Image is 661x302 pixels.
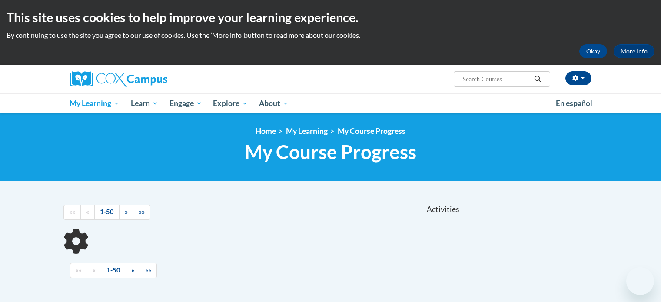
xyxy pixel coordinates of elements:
[462,74,531,84] input: Search Courses
[550,94,598,113] a: En español
[579,44,607,58] button: Okay
[70,71,167,87] img: Cox Campus
[131,98,158,109] span: Learn
[131,266,134,274] span: »
[7,30,654,40] p: By continuing to use the site you agree to our use of cookies. Use the ‘More info’ button to read...
[256,126,276,136] a: Home
[80,205,95,220] a: Previous
[259,98,289,109] span: About
[531,74,544,84] button: Search
[70,71,235,87] a: Cox Campus
[164,93,208,113] a: Engage
[565,71,591,85] button: Account Settings
[338,126,405,136] a: My Course Progress
[614,44,654,58] a: More Info
[556,99,592,108] span: En español
[207,93,253,113] a: Explore
[94,205,120,220] a: 1-50
[69,208,75,216] span: ««
[626,267,654,295] iframe: Button to launch messaging window
[93,266,96,274] span: «
[101,263,126,278] a: 1-50
[126,263,140,278] a: Next
[70,98,120,109] span: My Learning
[427,205,459,214] span: Activities
[7,9,654,26] h2: This site uses cookies to help improve your learning experience.
[169,98,202,109] span: Engage
[139,208,145,216] span: »»
[125,208,128,216] span: »
[145,266,151,274] span: »»
[245,140,416,163] span: My Course Progress
[213,98,248,109] span: Explore
[125,93,164,113] a: Learn
[140,263,157,278] a: End
[70,263,87,278] a: Begining
[57,93,605,113] div: Main menu
[76,266,82,274] span: ««
[133,205,150,220] a: End
[64,93,126,113] a: My Learning
[286,126,328,136] a: My Learning
[119,205,133,220] a: Next
[63,205,81,220] a: Begining
[86,208,89,216] span: «
[87,263,101,278] a: Previous
[253,93,294,113] a: About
